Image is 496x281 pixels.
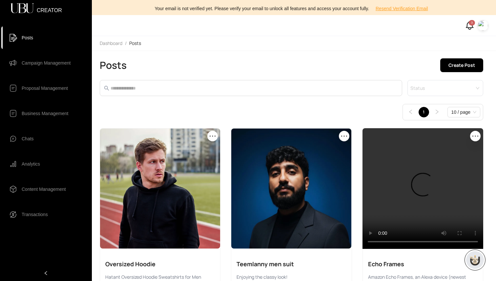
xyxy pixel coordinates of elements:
span: Proposal Management [22,82,68,95]
li: Previous Page [405,107,416,117]
video: Your browser does not support the video tag. [362,128,483,249]
span: Content Management [22,183,66,196]
button: right [432,107,442,117]
span: CREATOR [37,8,62,9]
a: 1 [419,107,429,117]
div: Teemlanny men suit [237,259,346,269]
span: ellipsis [209,132,217,140]
img: chatboticon-C4A3G2IU.png [468,253,482,267]
span: Campaign Management [22,56,71,70]
h2: Posts [100,59,127,71]
span: Create Post [448,62,475,69]
p: Enjoying the classy look! [237,274,346,280]
div: Oversized Hoodie [105,259,215,269]
span: Transactions [22,208,48,221]
span: left [44,271,48,275]
span: right [434,109,440,114]
span: Resend Verification Email [376,5,428,12]
span: search [104,86,109,91]
div: 3 [469,20,475,26]
span: Posts [22,31,33,44]
div: Your email is not verified yet. Please verify your email to unlock all features and access your a... [96,3,492,14]
li: Next Page [432,107,442,117]
span: Dashboard [100,40,122,46]
img: 17:11:55.jpeg [478,20,488,31]
li: 1 [419,107,429,117]
span: Posts [129,40,141,46]
span: Chats [22,132,34,145]
span: left [408,109,413,114]
li: / [125,40,127,47]
span: 10 / page [451,107,476,117]
button: left [405,107,416,117]
span: Business Management [22,107,68,120]
div: Page Size [447,107,480,117]
span: Analytics [22,157,40,171]
button: Resend Verification Email [370,3,433,14]
button: Create Post [440,58,483,72]
div: Echo Frames [368,259,478,269]
span: ellipsis [340,132,348,140]
span: ellipsis [471,132,479,140]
